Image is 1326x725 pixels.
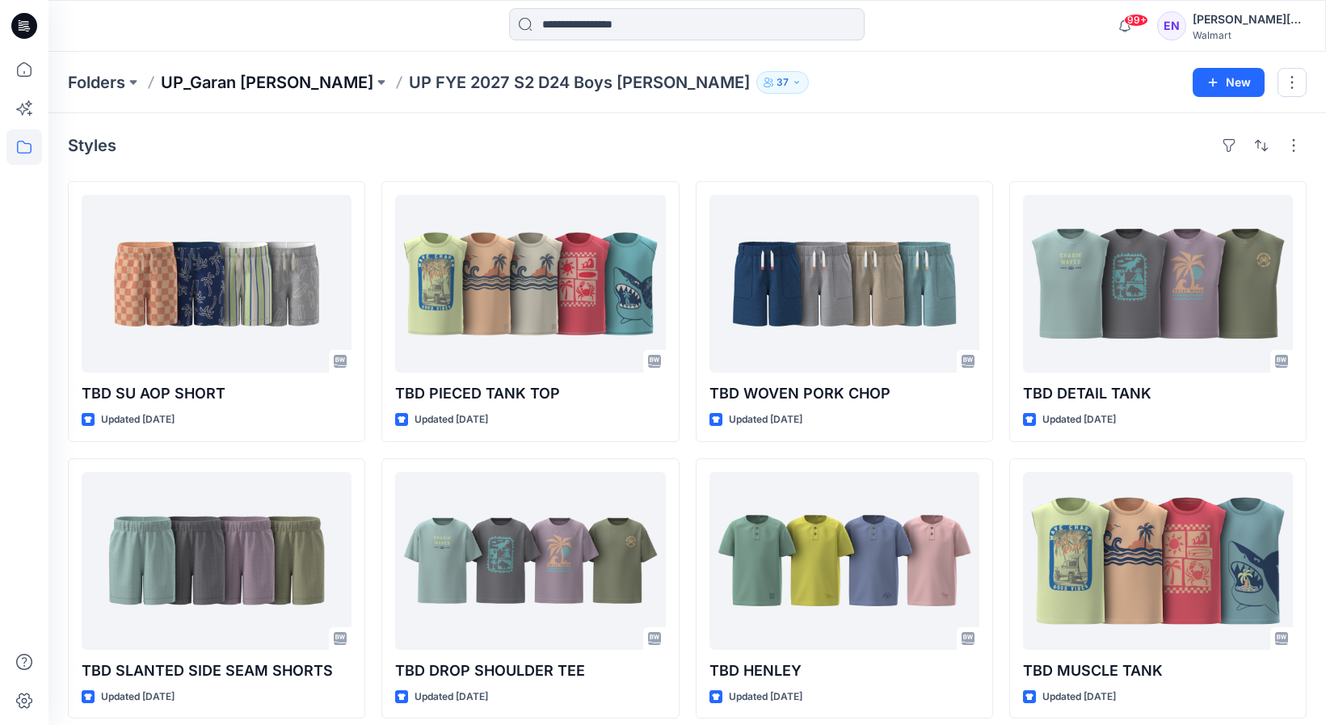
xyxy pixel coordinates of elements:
a: TBD SU AOP SHORT [82,195,351,373]
div: [PERSON_NAME][DATE] [1193,10,1306,29]
div: EN [1157,11,1186,40]
a: TBD HENLEY [709,472,979,650]
p: TBD MUSCLE TANK [1023,660,1293,682]
p: TBD DROP SHOULDER TEE [395,660,665,682]
span: 99+ [1124,14,1148,27]
a: Folders [68,71,125,94]
a: TBD WOVEN PORK CHOP [709,195,979,373]
p: TBD SU AOP SHORT [82,382,351,405]
p: Updated [DATE] [1042,411,1116,428]
div: Walmart [1193,29,1306,41]
p: Updated [DATE] [729,689,802,706]
p: TBD DETAIL TANK [1023,382,1293,405]
button: 37 [756,71,809,94]
a: UP_Garan [PERSON_NAME] [161,71,373,94]
p: UP FYE 2027 S2 D24 Boys [PERSON_NAME] [409,71,750,94]
p: Updated [DATE] [729,411,802,428]
p: TBD WOVEN PORK CHOP [709,382,979,405]
p: TBD PIECED TANK TOP [395,382,665,405]
a: TBD DETAIL TANK [1023,195,1293,373]
p: Updated [DATE] [415,411,488,428]
h4: Styles [68,136,116,155]
a: TBD MUSCLE TANK [1023,472,1293,650]
p: Updated [DATE] [101,689,175,706]
p: TBD SLANTED SIDE SEAM SHORTS [82,660,351,682]
a: TBD DROP SHOULDER TEE [395,472,665,650]
p: Updated [DATE] [101,411,175,428]
a: TBD PIECED TANK TOP [395,195,665,373]
button: New [1193,68,1265,97]
p: 37 [777,74,789,91]
p: Updated [DATE] [1042,689,1116,706]
p: TBD HENLEY [709,660,979,682]
a: TBD SLANTED SIDE SEAM SHORTS [82,472,351,650]
p: Updated [DATE] [415,689,488,706]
